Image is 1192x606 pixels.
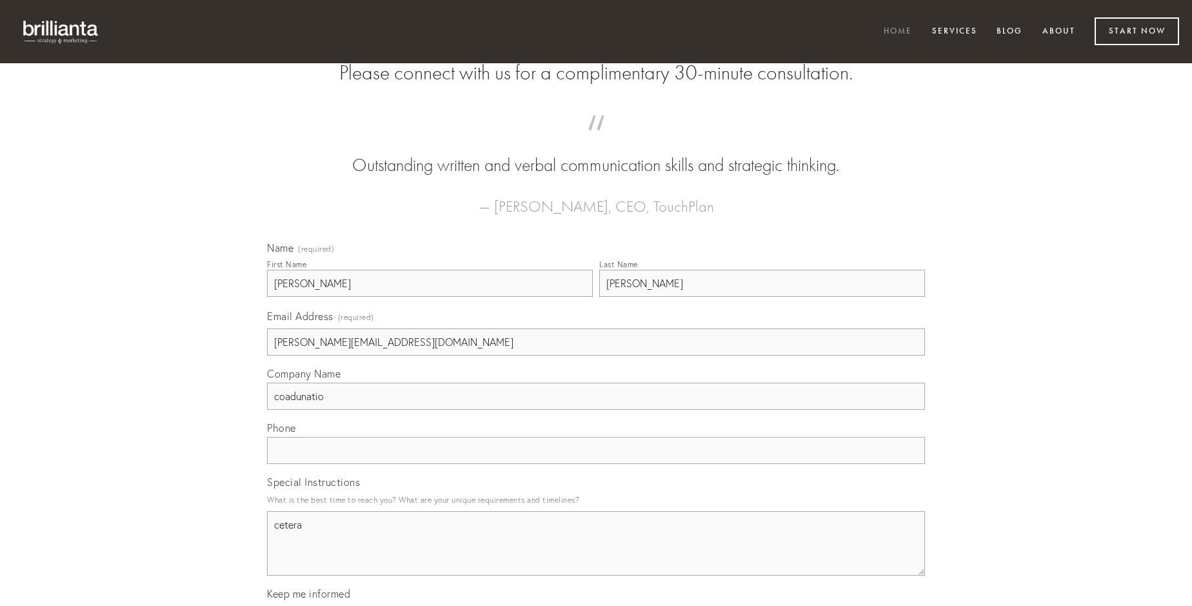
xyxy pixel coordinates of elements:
[267,241,293,254] span: Name
[1034,21,1084,43] a: About
[267,491,925,509] p: What is the best time to reach you? What are your unique requirements and timelines?
[267,587,350,600] span: Keep me informed
[267,259,306,269] div: First Name
[13,13,110,50] img: brillianta - research, strategy, marketing
[267,421,296,434] span: Phone
[338,308,374,326] span: (required)
[288,178,904,219] figcaption: — [PERSON_NAME], CEO, TouchPlan
[599,259,638,269] div: Last Name
[288,128,904,153] span: “
[267,476,360,489] span: Special Instructions
[298,245,334,253] span: (required)
[267,61,925,85] h2: Please connect with us for a complimentary 30-minute consultation.
[288,128,904,178] blockquote: Outstanding written and verbal communication skills and strategic thinking.
[988,21,1031,43] a: Blog
[267,367,341,380] span: Company Name
[267,310,333,323] span: Email Address
[875,21,920,43] a: Home
[267,511,925,576] textarea: cetera
[924,21,986,43] a: Services
[1095,17,1179,45] a: Start Now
